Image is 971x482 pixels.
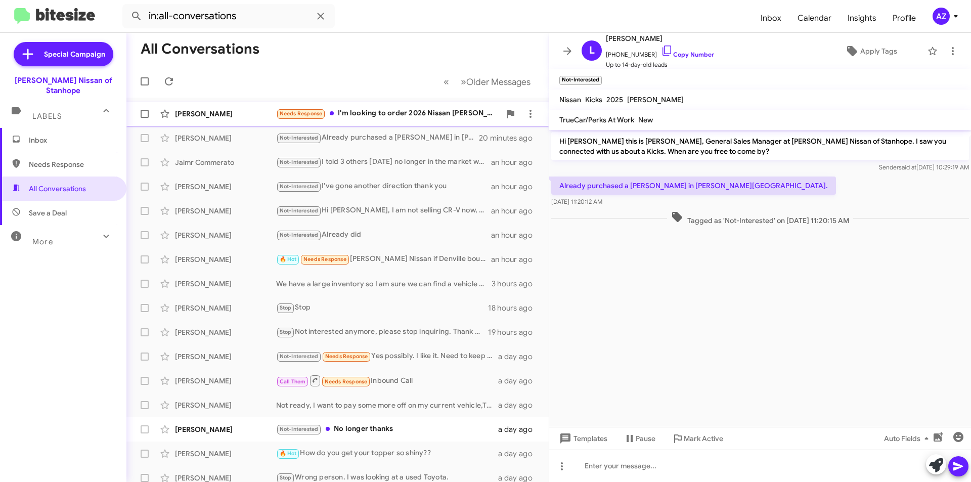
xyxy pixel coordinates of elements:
div: a day ago [498,400,541,410]
div: [PERSON_NAME] [175,279,276,289]
button: Templates [549,429,615,448]
span: Special Campaign [44,49,105,59]
a: Special Campaign [14,42,113,66]
a: Inbox [753,4,789,33]
div: Already purchased a [PERSON_NAME] in [PERSON_NAME][GEOGRAPHIC_DATA]. [276,132,480,144]
span: 🔥 Hot [280,256,297,262]
span: Call Them [280,378,306,385]
div: an hour ago [491,157,541,167]
div: AZ [933,8,950,25]
p: Hi [PERSON_NAME] this is [PERSON_NAME], General Sales Manager at [PERSON_NAME] Nissan of Stanhope... [551,132,969,160]
span: Sender [DATE] 10:29:19 AM [879,163,969,171]
span: Tagged as 'Not-Interested' on [DATE] 11:20:15 AM [667,211,853,226]
div: [PERSON_NAME] [175,327,276,337]
small: Not-Interested [559,76,602,85]
span: Stop [280,329,292,335]
div: 19 hours ago [488,327,541,337]
button: AZ [924,8,960,25]
div: [PERSON_NAME] [175,182,276,192]
div: Already did [276,229,491,241]
span: Needs Response [325,378,368,385]
button: Pause [615,429,664,448]
span: Not-Interested [280,353,319,360]
span: Apply Tags [860,42,897,60]
div: [PERSON_NAME] [175,230,276,240]
span: New [638,115,653,124]
span: Up to 14-day-old leads [606,60,714,70]
div: Not ready, I want to pay some more off on my current vehicle,Thanks anyway [276,400,498,410]
div: I'm looking to order 2026 Nissan [PERSON_NAME] [276,108,500,119]
span: Labels [32,112,62,121]
span: Stop [280,304,292,311]
div: Inbound Call [276,374,498,387]
div: No longer thanks [276,423,498,435]
span: Not-Interested [280,183,319,190]
div: Jaimr Commerato [175,157,276,167]
span: Needs Response [29,159,115,169]
div: a day ago [498,449,541,459]
div: 3 hours ago [492,279,541,289]
div: [PERSON_NAME] [175,449,276,459]
span: Mark Active [684,429,723,448]
span: Stop [280,474,292,481]
button: Mark Active [664,429,731,448]
button: Previous [437,71,455,92]
div: a day ago [498,424,541,434]
span: Not-Interested [280,207,319,214]
input: Search [122,4,335,28]
div: [PERSON_NAME] [175,424,276,434]
span: [PERSON_NAME] [606,32,714,45]
span: Not-Interested [280,426,319,432]
div: Stop [276,302,488,314]
a: Copy Number [661,51,714,58]
a: Insights [840,4,885,33]
a: Profile [885,4,924,33]
div: [PERSON_NAME] [175,303,276,313]
span: Kicks [585,95,602,104]
div: Hi [PERSON_NAME], I am not selling CR-V now, thanks for reaching out [276,205,491,216]
span: Not-Interested [280,159,319,165]
span: Templates [557,429,607,448]
div: 20 minutes ago [480,133,541,143]
span: More [32,237,53,246]
div: a day ago [498,352,541,362]
span: Not-Interested [280,232,319,238]
span: Pause [636,429,655,448]
span: TrueCar/Perks At Work [559,115,634,124]
span: » [461,75,466,88]
div: an hour ago [491,206,541,216]
div: [PERSON_NAME] [175,109,276,119]
div: an hour ago [491,182,541,192]
div: [PERSON_NAME] [175,352,276,362]
span: Needs Response [280,110,323,117]
span: Nissan [559,95,581,104]
span: [DATE] 11:20:12 AM [551,198,602,205]
h1: All Conversations [141,41,259,57]
span: said at [899,163,916,171]
span: Needs Response [303,256,346,262]
div: How do you get your topper so shiny?? [276,448,498,459]
span: Not-Interested [280,135,319,141]
span: [PERSON_NAME] [627,95,684,104]
div: [PERSON_NAME] [175,400,276,410]
span: Save a Deal [29,208,67,218]
span: [PHONE_NUMBER] [606,45,714,60]
div: 18 hours ago [488,303,541,313]
p: Already purchased a [PERSON_NAME] in [PERSON_NAME][GEOGRAPHIC_DATA]. [551,177,836,195]
div: [PERSON_NAME] Nissan if Denville bought the Altima and got me into a 25 pathfinder Sl Premium [276,253,491,265]
div: I've gone another direction thank you [276,181,491,192]
div: I told 3 others [DATE] no longer in the market we finalized a deal and took delivery [DATE] at an... [276,156,491,168]
div: an hour ago [491,230,541,240]
span: 🔥 Hot [280,450,297,457]
span: All Conversations [29,184,86,194]
span: 2025 [606,95,623,104]
div: a day ago [498,376,541,386]
div: [PERSON_NAME] [175,206,276,216]
button: Auto Fields [876,429,941,448]
a: Calendar [789,4,840,33]
div: [PERSON_NAME] [175,376,276,386]
div: [PERSON_NAME] [175,254,276,265]
span: Auto Fields [884,429,933,448]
